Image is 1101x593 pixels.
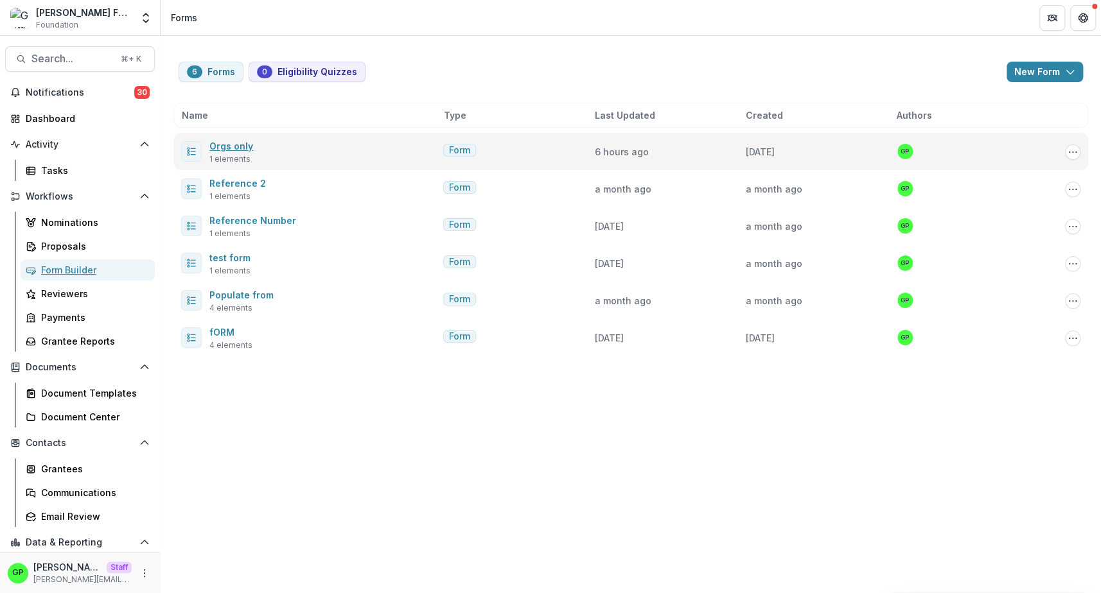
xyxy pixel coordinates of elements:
[209,153,251,165] span: 1 elements
[21,458,155,479] a: Grantees
[182,108,208,122] span: Name
[449,257,470,268] span: Form
[901,297,909,304] div: Griffin Perry
[41,486,145,499] div: Communications
[21,160,155,181] a: Tasks
[41,510,145,523] div: Email Review
[897,108,932,122] span: Authors
[41,239,145,253] div: Proposals
[1065,182,1080,197] button: Options
[5,433,155,453] button: Open Contacts
[209,339,252,351] span: 4 elements
[21,212,155,233] a: Nominations
[901,260,909,266] div: Griffin Perry
[595,146,649,157] span: 6 hours ago
[41,216,145,229] div: Nominations
[901,334,909,341] div: Griffin Perry
[249,62,366,82] button: Eligibility Quizzes
[449,145,470,156] span: Form
[5,532,155,553] button: Open Data & Reporting
[449,219,470,230] span: Form
[449,182,470,193] span: Form
[901,185,909,192] div: Griffin Perry
[21,482,155,503] a: Communications
[5,186,155,207] button: Open Workflows
[1039,5,1065,31] button: Partners
[21,382,155,404] a: Document Templates
[33,574,132,585] p: [PERSON_NAME][EMAIL_ADDRESS][DOMAIN_NAME]
[41,164,145,177] div: Tasks
[26,139,134,150] span: Activity
[36,6,132,19] div: [PERSON_NAME] Foundation
[746,221,802,232] span: a month ago
[41,386,145,400] div: Document Templates
[36,19,78,31] span: Foundation
[21,236,155,257] a: Proposals
[746,258,802,269] span: a month ago
[1065,144,1080,160] button: Options
[595,184,651,194] span: a month ago
[31,53,113,65] span: Search...
[595,332,624,343] span: [DATE]
[444,108,466,122] span: Type
[901,148,909,155] div: Griffin Perry
[26,191,134,202] span: Workflows
[746,332,775,343] span: [DATE]
[595,221,624,232] span: [DATE]
[746,295,802,306] span: a month ago
[209,191,251,202] span: 1 elements
[26,87,134,98] span: Notifications
[209,327,234,338] a: fORM
[746,146,775,157] span: [DATE]
[5,46,155,72] button: Search...
[118,52,144,66] div: ⌘ + K
[21,506,155,527] a: Email Review
[134,86,150,99] span: 30
[137,5,155,31] button: Open entity switcher
[262,67,267,76] span: 0
[26,112,145,125] div: Dashboard
[209,178,266,189] a: Reference 2
[595,258,624,269] span: [DATE]
[21,331,155,352] a: Grantee Reports
[209,141,253,151] a: Orgs only
[595,295,651,306] span: a month ago
[1065,256,1080,271] button: Options
[1070,5,1096,31] button: Get Help
[179,62,243,82] button: Forms
[746,184,802,194] span: a month ago
[1007,62,1083,82] button: New Form
[41,287,145,300] div: Reviewers
[41,462,145,476] div: Grantees
[41,410,145,424] div: Document Center
[41,334,145,348] div: Grantee Reports
[449,331,470,342] span: Form
[26,438,134,449] span: Contacts
[209,228,251,239] span: 1 elements
[1065,331,1080,346] button: Options
[5,108,155,129] a: Dashboard
[1065,293,1080,309] button: Options
[21,307,155,328] a: Payments
[209,215,296,226] a: Reference Number
[166,8,202,27] nav: breadcrumb
[1065,219,1080,234] button: Options
[5,357,155,377] button: Open Documents
[171,11,197,24] div: Forms
[41,263,145,277] div: Form Builder
[12,569,24,577] div: Griffin Perry
[26,537,134,548] span: Data & Reporting
[33,560,101,574] p: [PERSON_NAME]
[595,108,655,122] span: Last Updated
[192,67,197,76] span: 6
[21,406,155,427] a: Document Center
[21,259,155,280] a: Form Builder
[901,223,909,229] div: Griffin Perry
[107,562,132,573] p: Staff
[137,565,152,581] button: More
[209,265,251,277] span: 1 elements
[209,252,251,263] a: test form
[5,82,155,103] button: Notifications30
[21,283,155,304] a: Reviewers
[746,108,783,122] span: Created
